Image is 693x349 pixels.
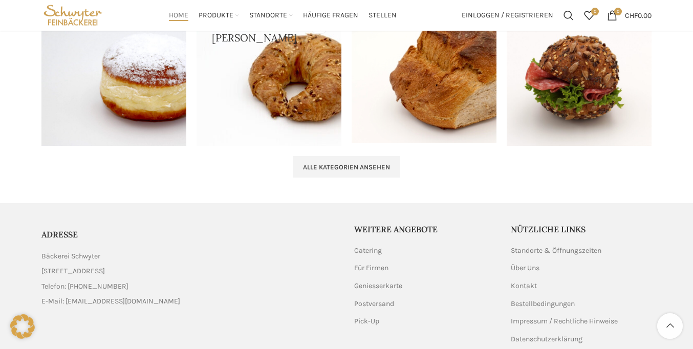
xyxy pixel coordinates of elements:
[579,5,599,26] div: Meine Wunschliste
[110,5,457,26] div: Main navigation
[303,5,358,26] a: Häufige Fragen
[511,263,540,273] a: Über Uns
[293,156,400,178] a: Alle Kategorien ansehen
[625,11,638,19] span: CHF
[303,163,390,171] span: Alle Kategorien ansehen
[199,5,239,26] a: Produkte
[41,281,339,292] a: List item link
[303,11,358,20] span: Häufige Fragen
[41,296,339,307] a: List item link
[558,5,579,26] a: Suchen
[369,5,397,26] a: Stellen
[511,334,583,344] a: Datenschutzerklärung
[354,299,395,309] a: Postversand
[579,5,599,26] a: 0
[354,316,380,326] a: Pick-Up
[457,5,558,26] a: Einloggen / Registrieren
[511,316,619,326] a: Impressum / Rechtliche Hinweise
[511,224,652,235] h5: Nützliche Links
[169,5,188,26] a: Home
[199,11,233,20] span: Produkte
[249,5,293,26] a: Standorte
[249,11,287,20] span: Standorte
[511,246,602,256] a: Standorte & Öffnungszeiten
[625,11,652,19] bdi: 0.00
[354,246,383,256] a: Catering
[462,12,553,19] span: Einloggen / Registrieren
[354,281,403,291] a: Geniesserkarte
[614,8,622,15] span: 0
[511,281,538,291] a: Kontakt
[41,10,104,19] a: Site logo
[41,251,100,262] span: Bäckerei Schwyter
[41,266,105,277] span: [STREET_ADDRESS]
[591,8,599,15] span: 0
[169,11,188,20] span: Home
[354,263,389,273] a: Für Firmen
[369,11,397,20] span: Stellen
[41,229,78,239] span: ADRESSE
[602,5,657,26] a: 0 CHF0.00
[511,299,576,309] a: Bestellbedingungen
[354,224,495,235] h5: Weitere Angebote
[657,313,683,339] a: Scroll to top button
